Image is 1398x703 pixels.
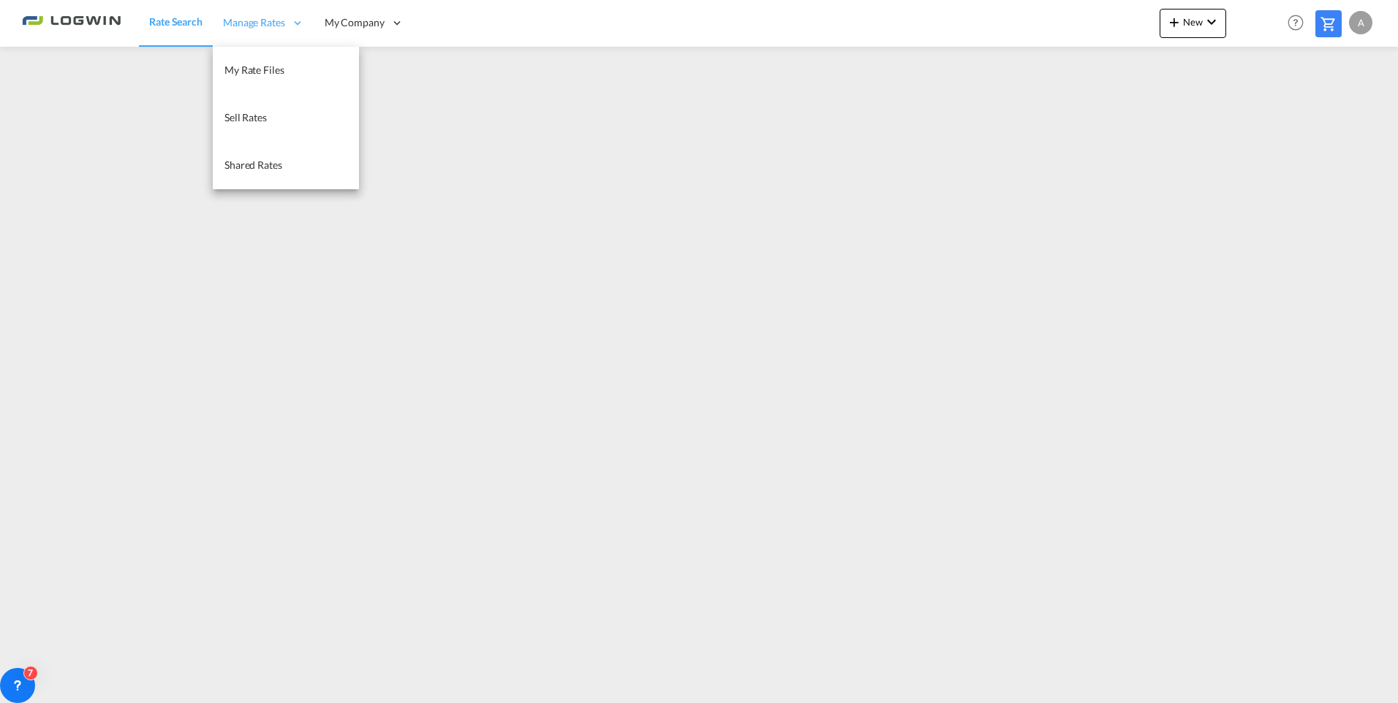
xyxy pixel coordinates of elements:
a: Shared Rates [213,142,359,189]
button: icon-plus 400-fgNewicon-chevron-down [1160,9,1226,38]
span: My Rate Files [224,64,284,76]
div: A [1349,11,1372,34]
span: My Company [325,15,385,30]
md-icon: icon-chevron-down [1203,13,1220,31]
span: Rate Search [149,15,203,28]
span: Help [1283,10,1308,35]
a: My Rate Files [213,47,359,94]
img: 2761ae10d95411efa20a1f5e0282d2d7.png [22,7,121,39]
span: Sell Rates [224,111,267,123]
md-icon: icon-plus 400-fg [1165,13,1183,31]
span: Shared Rates [224,159,282,171]
a: Sell Rates [213,94,359,142]
div: Help [1283,10,1315,37]
span: New [1165,16,1220,28]
span: Manage Rates [223,15,285,30]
